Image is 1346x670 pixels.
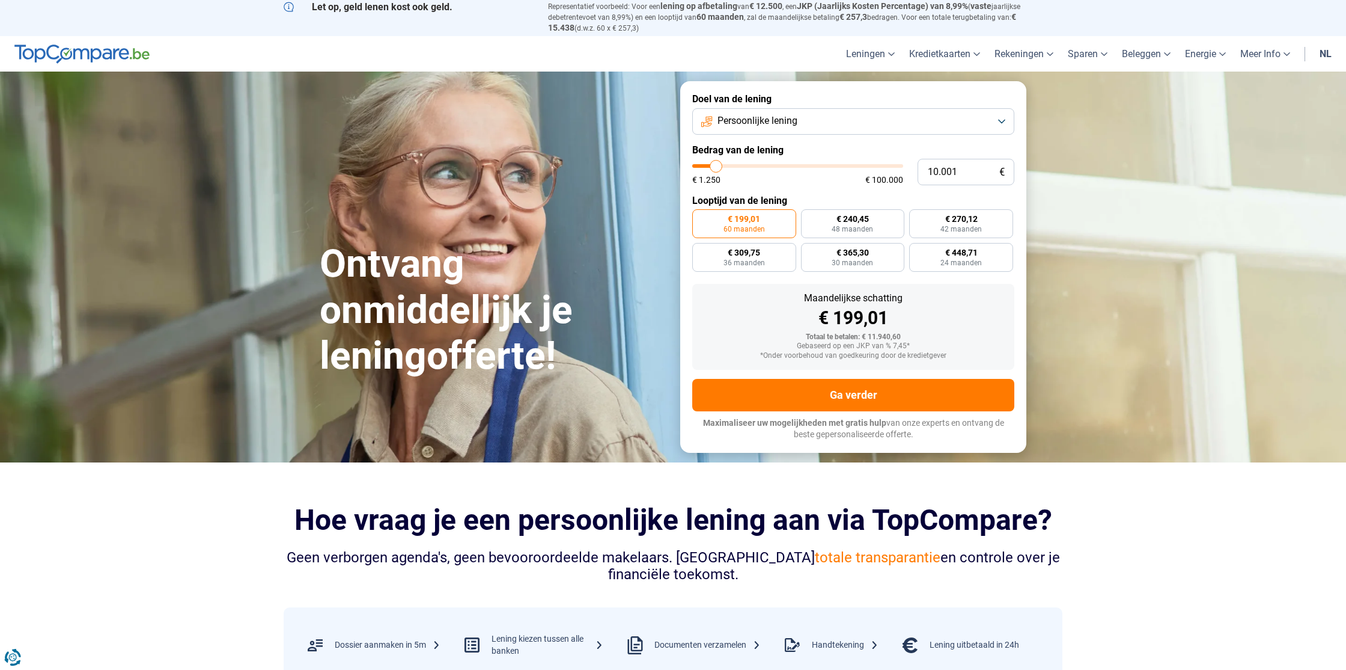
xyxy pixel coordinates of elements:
[1233,36,1297,72] a: Meer Info
[702,309,1005,327] div: € 199,01
[660,1,737,11] span: lening op afbetaling
[492,633,603,657] div: Lening kiezen tussen alle banken
[723,226,765,233] span: 60 maanden
[930,639,1019,651] div: Lening uitbetaald in 24h
[940,259,982,266] span: 24 maanden
[987,36,1061,72] a: Rekeningen
[832,226,873,233] span: 48 maanden
[548,1,1062,33] p: Representatief voorbeeld: Voor een van , een ( jaarlijkse debetrentevoet van 8,99%) en een loopti...
[692,108,1014,135] button: Persoonlijke lening
[14,45,150,64] img: TopCompare
[1115,36,1178,72] a: Beleggen
[1312,36,1339,72] a: nl
[692,195,1014,206] label: Looptijd van de lening
[703,418,886,428] span: Maximaliseer uw mogelijkheden met gratis hulp
[999,167,1005,177] span: €
[749,1,782,11] span: € 12.500
[654,639,761,651] div: Documenten verzamelen
[702,333,1005,342] div: Totaal te betalen: € 11.940,60
[320,241,666,380] h1: Ontvang onmiddellijk je leningofferte!
[812,639,879,651] div: Handtekening
[1178,36,1233,72] a: Energie
[723,259,765,266] span: 36 maanden
[717,114,797,128] span: Persoonlijke lening
[284,549,1062,584] div: Geen verborgen agenda's, geen bevooroordeelde makelaars. [GEOGRAPHIC_DATA] en controle over je fi...
[728,215,760,223] span: € 199,01
[692,379,1014,411] button: Ga verder
[702,352,1005,360] div: *Onder voorbehoud van goedkeuring door de kredietgever
[335,639,440,651] div: Dossier aanmaken in 5m
[692,93,1014,105] label: Doel van de lening
[692,144,1014,156] label: Bedrag van de lening
[284,503,1062,536] h2: Hoe vraag je een persoonlijke lening aan via TopCompare?
[945,248,978,257] span: € 448,71
[728,248,760,257] span: € 309,75
[945,215,978,223] span: € 270,12
[815,549,940,566] span: totale transparantie
[902,36,987,72] a: Kredietkaarten
[839,36,902,72] a: Leningen
[702,294,1005,303] div: Maandelijkse schatting
[284,1,534,13] p: Let op, geld lenen kost ook geld.
[970,1,991,11] span: vaste
[692,417,1014,441] p: van onze experts en ontvang de beste gepersonaliseerde offerte.
[836,215,869,223] span: € 240,45
[865,176,903,184] span: € 100.000
[839,12,867,22] span: € 257,3
[836,248,869,257] span: € 365,30
[940,226,982,233] span: 42 maanden
[548,12,1016,32] span: € 15.438
[696,12,744,22] span: 60 maanden
[832,259,873,266] span: 30 maanden
[797,1,968,11] span: JKP (Jaarlijks Kosten Percentage) van 8,99%
[692,176,720,184] span: € 1.250
[702,342,1005,351] div: Gebaseerd op een JKP van % 7,45*
[1061,36,1115,72] a: Sparen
